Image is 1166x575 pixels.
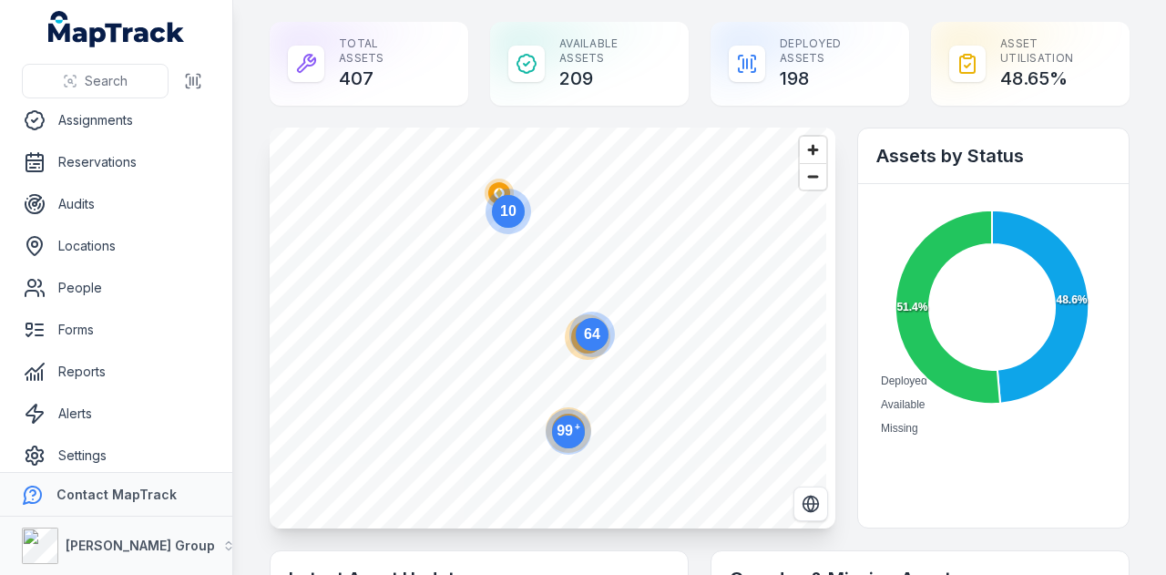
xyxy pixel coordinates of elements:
[881,398,925,411] span: Available
[800,163,826,190] button: Zoom out
[22,64,169,98] button: Search
[48,11,185,47] a: MapTrack
[15,354,218,390] a: Reports
[15,228,218,264] a: Locations
[575,422,580,432] tspan: +
[876,143,1110,169] h2: Assets by Status
[15,144,218,180] a: Reservations
[500,203,517,219] text: 10
[557,422,580,438] text: 99
[800,137,826,163] button: Zoom in
[15,186,218,222] a: Audits
[15,270,218,306] a: People
[881,422,918,435] span: Missing
[85,72,128,90] span: Search
[881,375,927,387] span: Deployed
[270,128,826,529] canvas: Map
[15,437,218,474] a: Settings
[56,487,177,502] strong: Contact MapTrack
[793,487,828,521] button: Switch to Satellite View
[15,395,218,432] a: Alerts
[15,102,218,139] a: Assignments
[15,312,218,348] a: Forms
[584,326,600,342] text: 64
[66,538,215,553] strong: [PERSON_NAME] Group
